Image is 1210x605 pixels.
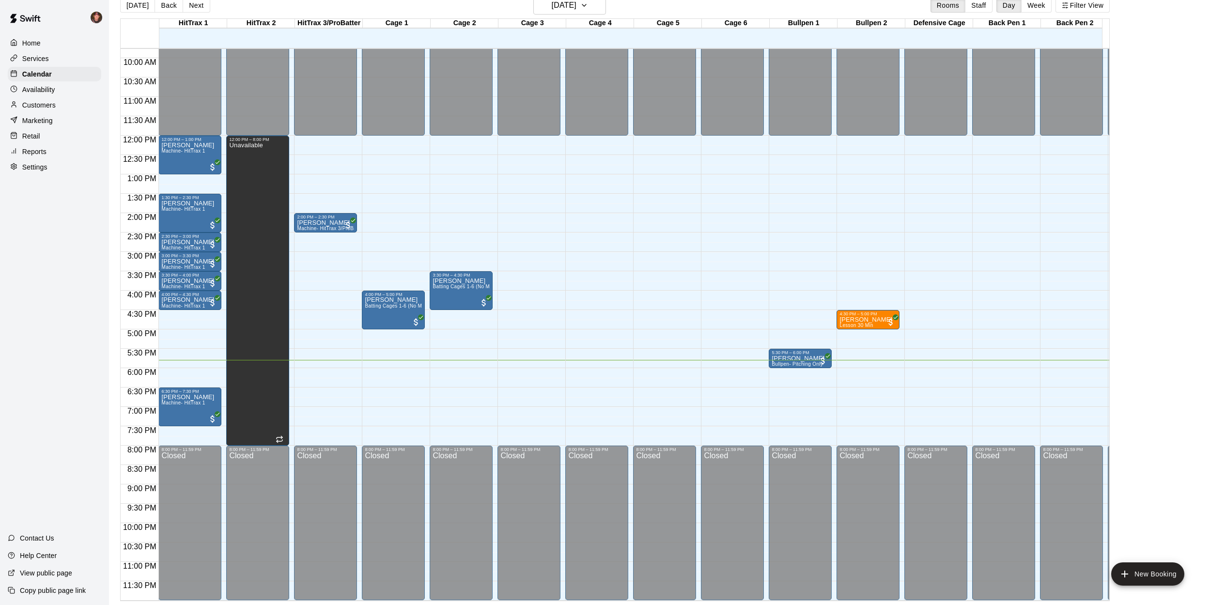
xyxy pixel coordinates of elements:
[905,19,973,28] div: Defensive Cage
[365,303,439,309] span: Batting Cages 1-6 (No Machine)
[1108,446,1171,600] div: 8:00 PM – 11:59 PM: Closed
[91,12,102,23] img: Mike Skogen
[208,220,217,230] span: All customers have paid
[701,446,764,600] div: 8:00 PM – 11:59 PM: Closed
[121,523,158,531] span: 10:00 PM
[125,388,159,396] span: 6:30 PM
[161,284,205,289] span: Machine- HitTrax 1
[226,446,289,600] div: 8:00 PM – 11:59 PM: Closed
[22,85,55,94] p: Availability
[411,317,421,327] span: All customers have paid
[161,389,218,394] div: 6:30 PM – 7:30 PM
[161,137,218,142] div: 12:00 PM – 1:00 PM
[704,452,761,604] div: Closed
[8,82,101,97] a: Availability
[125,233,159,241] span: 2:30 PM
[158,194,221,233] div: 1:30 PM – 2:30 PM: Mike Jensen
[8,129,101,143] div: Retail
[634,19,702,28] div: Cage 5
[121,581,158,589] span: 11:30 PM
[343,220,353,230] span: All customers have paid
[294,213,357,233] div: 2:00 PM – 2:30 PM: Oliver Hegvik *
[839,452,897,604] div: Closed
[121,116,159,124] span: 11:30 AM
[772,350,829,355] div: 5:30 PM – 6:00 PM
[8,160,101,174] div: Settings
[125,213,159,221] span: 2:00 PM
[158,136,221,174] div: 12:00 PM – 1:00 PM: Chase Neugebauer
[125,504,159,512] span: 9:30 PM
[125,252,159,260] span: 3:00 PM
[772,361,823,367] span: Bullpen- Pitching Only
[295,19,363,28] div: HitTrax 3/ProBatter
[8,144,101,159] a: Reports
[226,136,289,446] div: 12:00 PM – 8:00 PM: Unavailable
[297,452,354,604] div: Closed
[430,446,493,600] div: 8:00 PM – 11:59 PM: Closed
[125,349,159,357] span: 5:30 PM
[1111,562,1184,586] button: add
[158,446,221,600] div: 8:00 PM – 11:59 PM: Closed
[158,271,221,291] div: 3:30 PM – 4:00 PM: Logan Thune
[500,447,558,452] div: 8:00 PM – 11:59 PM
[158,291,221,310] div: 4:00 PM – 4:30 PM: Machine- HitTrax 1
[433,447,490,452] div: 8:00 PM – 11:59 PM
[8,67,101,81] div: Calendar
[1043,447,1100,452] div: 8:00 PM – 11:59 PM
[121,97,159,105] span: 11:00 AM
[363,19,431,28] div: Cage 1
[565,446,628,600] div: 8:00 PM – 11:59 PM: Closed
[20,568,72,578] p: View public page
[431,19,498,28] div: Cage 2
[20,586,86,595] p: Copy public page link
[161,292,218,297] div: 4:00 PM – 4:30 PM
[8,113,101,128] a: Marketing
[975,447,1032,452] div: 8:00 PM – 11:59 PM
[208,162,217,172] span: All customers have paid
[208,414,217,424] span: All customers have paid
[229,447,286,452] div: 8:00 PM – 11:59 PM
[1041,19,1109,28] div: Back Pen 2
[161,148,205,154] span: Machine- HitTrax 1
[125,329,159,338] span: 5:00 PM
[1043,452,1100,604] div: Closed
[125,484,159,493] span: 9:00 PM
[161,400,205,405] span: Machine- HitTrax 1
[229,137,286,142] div: 12:00 PM – 8:00 PM
[125,446,159,454] span: 8:00 PM
[161,206,205,212] span: Machine- HitTrax 1
[208,259,217,269] span: All customers have paid
[125,310,159,318] span: 4:30 PM
[8,98,101,112] a: Customers
[365,452,422,604] div: Closed
[904,446,967,600] div: 8:00 PM – 11:59 PM: Closed
[121,136,158,144] span: 12:00 PM
[161,234,218,239] div: 2:30 PM – 3:00 PM
[704,447,761,452] div: 8:00 PM – 11:59 PM
[837,446,900,600] div: 8:00 PM – 11:59 PM: Closed
[22,131,40,141] p: Retail
[362,291,425,329] div: 4:00 PM – 5:00 PM: Brenna Smith
[20,551,57,560] p: Help Center
[125,194,159,202] span: 1:30 PM
[837,310,900,329] div: 4:30 PM – 5:00 PM: Lesson 30 Min
[433,452,490,604] div: Closed
[636,452,693,604] div: Closed
[161,303,205,309] span: Machine- HitTrax 1
[161,452,218,604] div: Closed
[886,317,896,327] span: All customers have paid
[772,447,829,452] div: 8:00 PM – 11:59 PM
[125,407,159,415] span: 7:00 PM
[22,69,52,79] p: Calendar
[479,298,489,308] span: All customers have paid
[22,147,47,156] p: Reports
[161,253,218,258] div: 3:00 PM – 3:30 PM
[8,36,101,50] a: Home
[159,19,227,28] div: HitTrax 1
[161,245,205,250] span: Machine- HitTrax 1
[125,426,159,434] span: 7:30 PM
[125,174,159,183] span: 1:00 PM
[297,226,385,231] span: Machine- HitTrax 3/ProBatter BB & FP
